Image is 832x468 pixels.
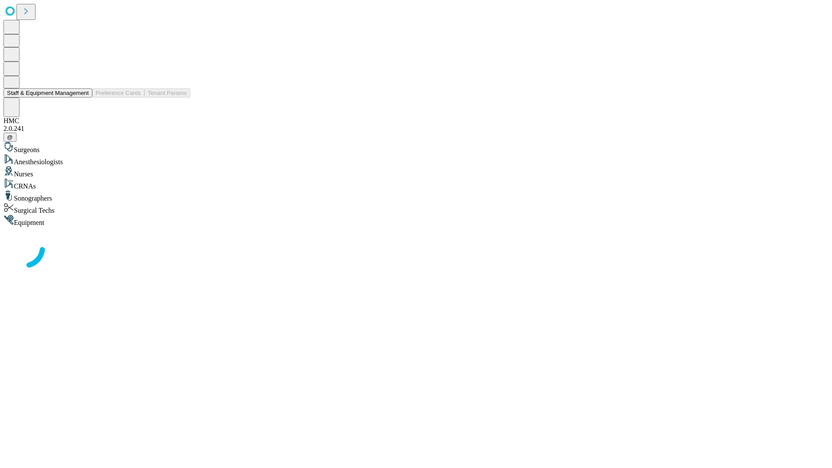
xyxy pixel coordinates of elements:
[3,166,829,178] div: Nurses
[3,202,829,214] div: Surgical Techs
[144,88,190,97] button: Tenant Params
[3,190,829,202] div: Sonographers
[3,125,829,133] div: 2.0.241
[3,133,16,142] button: @
[92,88,144,97] button: Preference Cards
[3,88,92,97] button: Staff & Equipment Management
[7,134,13,140] span: @
[3,154,829,166] div: Anesthesiologists
[3,178,829,190] div: CRNAs
[3,117,829,125] div: HMC
[3,142,829,154] div: Surgeons
[3,214,829,227] div: Equipment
